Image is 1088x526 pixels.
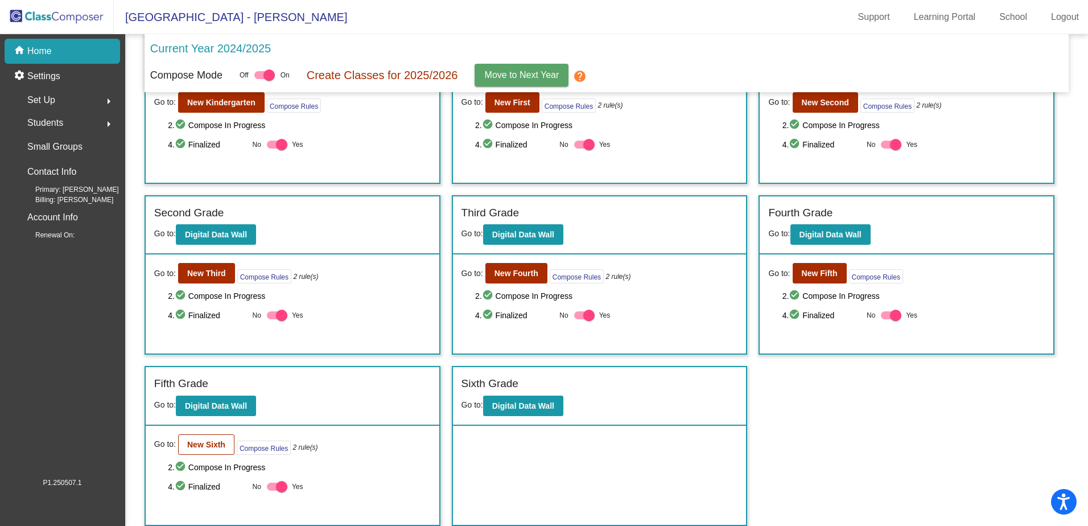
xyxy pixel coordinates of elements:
span: 2. Compose In Progress [168,461,430,474]
mat-icon: check_circle [175,480,188,494]
b: Digital Data Wall [492,230,554,239]
a: Logout [1042,8,1088,26]
button: Digital Data Wall [483,224,563,245]
span: Go to: [768,229,790,238]
span: Yes [292,480,303,494]
label: Second Grade [154,205,224,221]
b: New Sixth [187,440,225,449]
button: New Kindergarten [178,92,265,113]
span: No [867,139,875,150]
mat-icon: check_circle [789,138,802,151]
span: Go to: [461,268,483,280]
b: Digital Data Wall [492,401,554,410]
span: Yes [906,309,917,322]
span: 4. Finalized [782,138,861,151]
span: Go to: [154,229,176,238]
i: 2 rule(s) [605,272,630,282]
p: Home [27,44,52,58]
mat-icon: check_circle [482,309,496,322]
span: Go to: [461,96,483,108]
span: Yes [599,309,611,322]
span: 4. Finalized [168,480,246,494]
button: Digital Data Wall [176,224,256,245]
mat-icon: check_circle [175,309,188,322]
mat-icon: check_circle [482,138,496,151]
p: Small Groups [27,139,83,155]
button: Digital Data Wall [176,396,256,416]
button: Compose Rules [237,269,291,283]
p: Contact Info [27,164,76,180]
button: Compose Rules [237,441,291,455]
i: 2 rule(s) [293,442,318,453]
span: 4. Finalized [782,309,861,322]
span: No [253,139,261,150]
span: Move to Next Year [485,70,559,80]
mat-icon: check_circle [175,289,188,303]
button: New First [485,92,539,113]
span: No [253,310,261,320]
button: New Fourth [485,263,547,283]
b: New Kindergarten [187,98,255,107]
button: New Third [178,263,235,283]
b: New First [494,98,530,107]
label: Third Grade [461,205,519,221]
a: Support [849,8,899,26]
i: 2 rule(s) [597,100,623,110]
span: Go to: [768,268,790,280]
mat-icon: arrow_right [102,94,116,108]
mat-icon: check_circle [175,118,188,132]
button: Digital Data Wall [483,396,563,416]
mat-icon: check_circle [482,118,496,132]
span: 2. Compose In Progress [782,289,1045,303]
button: New Sixth [178,434,234,455]
button: Compose Rules [267,98,321,113]
b: Digital Data Wall [185,230,247,239]
span: Set Up [27,92,55,108]
a: School [990,8,1036,26]
span: On [281,70,290,80]
span: Go to: [768,96,790,108]
p: Current Year 2024/2025 [150,40,271,57]
label: Fourth Grade [768,205,833,221]
mat-icon: check_circle [175,461,188,474]
span: Go to: [154,268,176,280]
span: Go to: [154,400,176,409]
span: No [559,139,568,150]
mat-icon: check_circle [789,118,802,132]
span: 2. Compose In Progress [168,118,430,132]
label: Sixth Grade [461,376,518,392]
i: 2 rule(s) [293,272,318,282]
mat-icon: check_circle [482,289,496,303]
b: New Fifth [802,269,838,278]
span: Students [27,115,63,131]
span: Yes [906,138,917,151]
span: Yes [292,309,303,322]
span: Yes [599,138,611,151]
span: Go to: [461,229,483,238]
span: 4. Finalized [168,138,246,151]
i: 2 rule(s) [916,100,941,110]
mat-icon: settings [14,69,27,83]
span: 2. Compose In Progress [475,118,737,132]
span: 2. Compose In Progress [782,118,1045,132]
span: 4. Finalized [475,309,554,322]
button: Digital Data Wall [790,224,871,245]
span: Go to: [154,96,176,108]
button: Compose Rules [542,98,596,113]
span: Primary: [PERSON_NAME] [17,184,119,195]
mat-icon: check_circle [789,289,802,303]
b: New Fourth [494,269,538,278]
button: Compose Rules [860,98,914,113]
mat-icon: home [14,44,27,58]
span: 2. Compose In Progress [168,289,430,303]
a: Learning Portal [905,8,985,26]
b: New Third [187,269,226,278]
button: New Fifth [793,263,847,283]
span: 4. Finalized [168,309,246,322]
b: New Second [802,98,849,107]
p: Compose Mode [150,68,222,83]
span: 4. Finalized [475,138,554,151]
button: Move to Next Year [475,64,568,87]
mat-icon: arrow_right [102,117,116,131]
button: New Second [793,92,858,113]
